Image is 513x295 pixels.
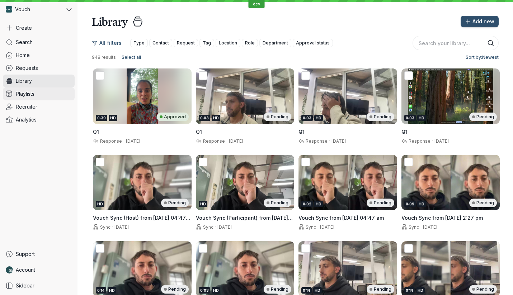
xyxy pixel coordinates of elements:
span: [DATE] [114,224,129,230]
span: Response [202,138,225,144]
span: Sort by: Newest [466,54,499,61]
div: HD [314,201,323,207]
div: HD [96,201,104,207]
div: HD [416,287,425,294]
div: Pending [469,113,497,121]
button: Tag [199,39,214,47]
span: [DATE] [229,138,243,144]
span: Home [16,52,30,59]
a: Nathan Weinstock avatarAccount [3,263,75,276]
span: [DATE] [126,138,140,144]
span: · [328,138,331,144]
span: [DATE] [434,138,449,144]
button: Add new [461,16,499,27]
a: Requests [3,62,75,75]
button: Search [487,39,494,47]
a: Playlists [3,87,75,100]
span: Department [263,39,288,47]
div: HD [314,115,323,121]
div: Pending [264,113,291,121]
div: 0:14 [96,287,106,294]
span: Response [304,138,328,144]
div: Pending [161,285,189,294]
div: Pending [469,285,497,294]
span: [DATE] [217,224,232,230]
button: Location [216,39,240,47]
span: Type [133,39,145,47]
div: HD [417,201,426,207]
span: · [419,224,423,230]
a: Home [3,49,75,62]
div: Pending [367,199,394,207]
h1: Library [92,14,128,29]
button: Vouch avatarVouch [3,3,75,16]
button: Type [130,39,148,47]
span: · [225,138,229,144]
span: Tag [203,39,211,47]
button: Approval status [293,39,333,47]
span: Sync [202,224,213,230]
span: · [316,224,320,230]
button: Sort by:Newest [463,53,499,62]
span: Response [407,138,430,144]
div: 0:03 [404,115,416,121]
span: · [213,224,217,230]
img: Vouch avatar [6,6,12,13]
button: All filters [92,37,126,49]
button: Department [259,39,291,47]
div: Pending [161,199,189,207]
span: [DATE] [423,224,437,230]
div: HD [212,115,220,121]
img: Nathan Weinstock avatar [6,266,13,273]
span: Account [16,266,35,273]
span: Recruiter [16,103,37,110]
span: All filters [99,39,122,47]
span: 948 results [92,54,116,60]
span: Support [16,251,35,258]
span: Sidebar [16,282,34,289]
button: Contact [149,39,172,47]
span: [DATE] [331,138,346,144]
a: Support [3,248,75,261]
div: 0:02 [301,201,313,207]
a: Recruiter [3,100,75,113]
span: Requests [16,65,38,72]
span: · [122,138,126,144]
span: Select all [122,54,141,61]
div: HD [313,287,322,294]
span: Add new [472,18,494,25]
div: 0:39 [96,115,107,121]
div: 0:03 [199,115,210,121]
span: Q1 [298,129,305,135]
div: 0:14 [301,287,312,294]
button: Role [242,39,258,47]
span: Role [245,39,255,47]
div: Pending [264,285,291,294]
div: Pending [264,199,291,207]
div: Pending [367,113,394,121]
span: Vouch Sync from [DATE] 2:27 pm [401,215,483,221]
span: Q1 [93,129,99,135]
div: HD [199,201,207,207]
span: Library [16,77,32,85]
span: Location [219,39,237,47]
div: HD [212,287,220,294]
a: Library [3,75,75,87]
div: Vouch [3,3,65,16]
div: 0:03 [199,287,210,294]
span: Analytics [16,116,37,123]
span: Create [16,24,32,32]
span: Playlists [16,90,34,97]
a: Search [3,36,75,49]
span: Sync [407,224,419,230]
h3: Vouch Sync (Host) from 8 August 2025 at 04:47 am [93,214,192,222]
div: Pending [367,285,394,294]
a: Analytics [3,113,75,126]
span: Request [177,39,195,47]
span: Vouch [15,6,30,13]
span: · [110,224,114,230]
div: Pending [469,199,497,207]
div: HD [417,115,426,121]
span: · [430,138,434,144]
span: [DATE] [320,224,334,230]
